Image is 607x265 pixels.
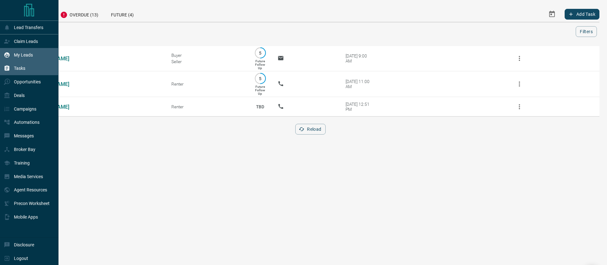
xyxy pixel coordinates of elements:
[171,104,243,109] div: Renter
[346,102,372,112] div: [DATE] 12:51 PM
[295,124,325,135] button: Reload
[544,7,560,22] button: Select Date Range
[171,53,243,58] div: Buyer
[105,6,140,22] div: Future (4)
[255,85,265,95] p: Future Follow Up
[346,53,372,63] div: [DATE] 9:00 AM
[255,59,265,70] p: Future Follow Up
[171,59,243,64] div: Seller
[258,76,263,81] p: 5
[565,9,599,20] button: Add Task
[576,26,597,37] button: Filters
[258,51,263,55] p: 5
[54,6,105,22] div: Overdue (13)
[346,79,372,89] div: [DATE] 11:00 AM
[252,98,268,115] p: TBD
[171,81,243,87] div: Renter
